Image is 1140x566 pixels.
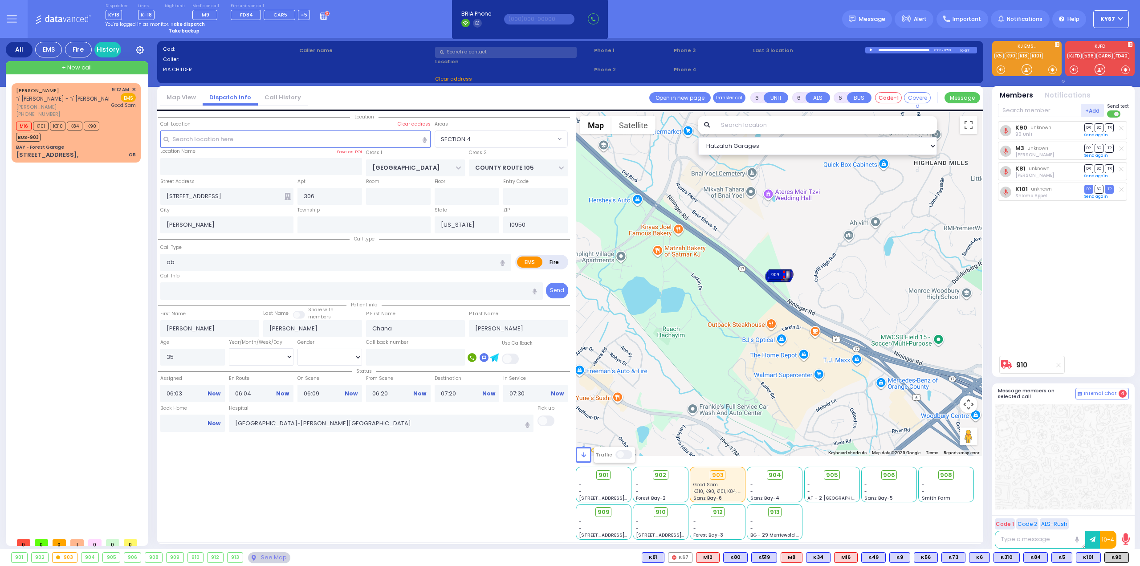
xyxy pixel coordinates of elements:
span: 0 [17,539,30,546]
label: P First Name [366,310,395,318]
div: K56 [914,552,938,563]
label: Areas [435,121,448,128]
span: 0 [124,539,137,546]
span: +5 [301,11,307,18]
span: ר' [PERSON_NAME] - ר' [PERSON_NAME] [16,95,118,102]
span: Chananya Indig [1015,151,1054,158]
button: Members [1000,90,1033,101]
a: Send again [1084,194,1108,199]
label: Pick up [537,405,554,412]
span: - [579,488,582,495]
span: Forest Bay-2 [636,495,666,501]
label: Cad: [163,45,296,53]
a: Now [208,419,220,428]
span: 910 [655,508,666,517]
a: K90 [1015,124,1027,131]
span: KY67 [1100,15,1115,23]
span: K-18 [138,10,155,20]
span: - [579,518,582,525]
a: Dispatch info [203,93,258,102]
input: Search location here [160,130,431,147]
span: Internal Chat [1084,391,1117,397]
a: CAR6 [1096,53,1113,59]
span: - [636,518,639,525]
span: BUS-903 [16,133,41,142]
button: +Add [1081,104,1104,117]
span: 902 [655,471,666,480]
span: 90 Unit [1015,131,1033,138]
span: K101 [33,122,49,130]
span: unknown [1027,145,1048,151]
button: Drag Pegman onto the map to open Street View [960,428,977,445]
label: ZIP [503,207,510,214]
span: Phone 1 [594,47,671,54]
span: SO [1095,164,1103,173]
a: Now [551,390,564,398]
button: KY67 [1093,10,1129,28]
span: M16 [16,122,32,130]
div: All [6,42,33,57]
span: CAR5 [273,11,287,18]
label: En Route [229,375,293,382]
div: / [942,45,944,55]
label: Township [297,207,320,214]
span: unknown [1031,186,1052,192]
span: 0 [106,539,119,546]
input: Search location [715,116,937,134]
span: 904 [769,471,781,480]
img: comment-alt.png [1078,392,1082,396]
div: BLS [914,552,938,563]
span: unknown [1029,165,1050,172]
div: BLS [1051,552,1072,563]
label: Traffic [596,452,612,458]
div: ALS [696,552,720,563]
gmp-advanced-marker: 909 [774,268,787,281]
a: Now [276,390,289,398]
span: Status [352,368,376,375]
a: 910 [1016,362,1027,368]
span: - [922,481,924,488]
label: Clear address [398,121,431,128]
small: Share with [308,306,334,313]
button: UNIT [764,92,788,103]
span: [PHONE_NUMBER] [16,110,60,118]
button: Code 2 [1016,518,1038,529]
span: Send text [1107,103,1129,110]
img: Google [578,444,607,456]
span: TR [1105,164,1114,173]
button: Map camera controls [960,395,977,413]
span: DR [1084,164,1093,173]
div: K73 [941,552,965,563]
div: 906 [124,553,141,562]
label: Room [366,178,379,185]
div: BLS [861,552,886,563]
span: SO [1095,144,1103,152]
label: Street Address [160,178,195,185]
div: K310 [993,552,1020,563]
button: ALS-Rush [1040,518,1069,529]
span: ✕ [132,86,136,94]
div: BLS [1076,552,1101,563]
label: KJ EMS... [992,44,1062,50]
div: K-67 [960,47,977,53]
span: Phone 3 [674,47,750,54]
input: (000)000-00000 [504,14,574,24]
div: 0:50 [944,45,952,55]
span: 0 [88,539,102,546]
label: Call back number [366,339,408,346]
span: SECTION 4 [435,131,555,147]
span: 0 [35,539,48,546]
button: Transfer call [713,92,745,103]
span: 0 [53,539,66,546]
span: - [693,518,696,525]
div: BLS [889,552,910,563]
label: Destination [435,375,499,382]
img: Logo [35,13,94,24]
button: Show street map [580,116,611,134]
button: Code 1 [995,518,1015,529]
div: M12 [696,552,720,563]
button: Send [546,283,568,298]
div: OB [129,151,136,158]
a: Send again [1084,132,1108,138]
span: - [636,488,639,495]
